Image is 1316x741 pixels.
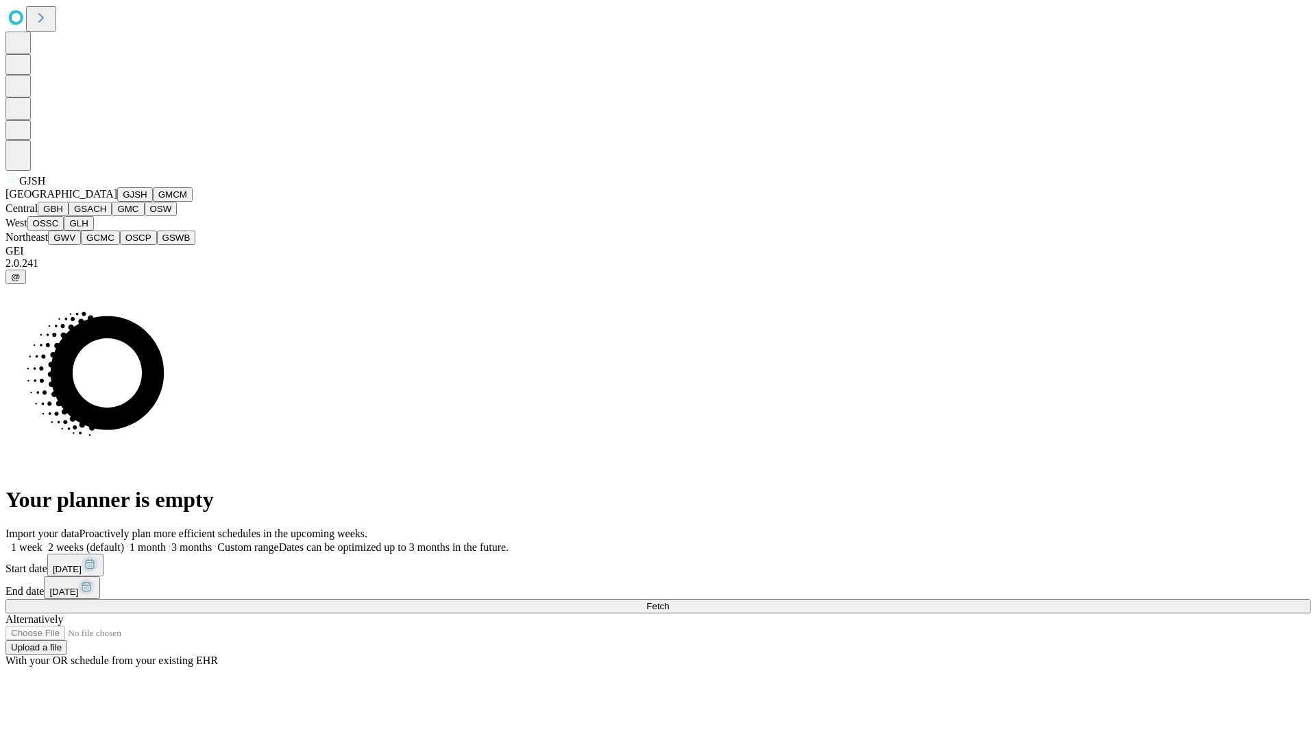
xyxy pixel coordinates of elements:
[217,541,278,553] span: Custom range
[5,613,63,625] span: Alternatively
[48,231,81,245] button: GWV
[117,187,153,202] button: GJSH
[11,272,21,282] span: @
[47,554,103,576] button: [DATE]
[5,202,38,214] span: Central
[5,599,1311,613] button: Fetch
[646,601,669,611] span: Fetch
[48,541,124,553] span: 2 weeks (default)
[44,576,100,599] button: [DATE]
[171,541,212,553] span: 3 months
[5,270,26,284] button: @
[11,541,42,553] span: 1 week
[5,188,117,200] span: [GEOGRAPHIC_DATA]
[157,231,196,245] button: GSWB
[153,187,193,202] button: GMCM
[49,587,78,597] span: [DATE]
[80,528,367,539] span: Proactively plan more efficient schedules in the upcoming weeks.
[5,217,27,228] span: West
[5,554,1311,576] div: Start date
[279,541,509,553] span: Dates can be optimized up to 3 months in the future.
[5,640,67,655] button: Upload a file
[5,655,218,666] span: With your OR schedule from your existing EHR
[5,576,1311,599] div: End date
[5,245,1311,257] div: GEI
[27,216,64,231] button: OSSC
[53,564,82,574] span: [DATE]
[120,231,157,245] button: OSCP
[81,231,120,245] button: GCMC
[130,541,166,553] span: 1 month
[5,257,1311,270] div: 2.0.241
[5,528,80,539] span: Import your data
[112,202,144,216] button: GMC
[5,487,1311,513] h1: Your planner is empty
[64,216,93,231] button: GLH
[5,231,48,243] span: Northeast
[38,202,69,216] button: GBH
[145,202,178,216] button: OSW
[69,202,112,216] button: GSACH
[19,175,45,187] span: GJSH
